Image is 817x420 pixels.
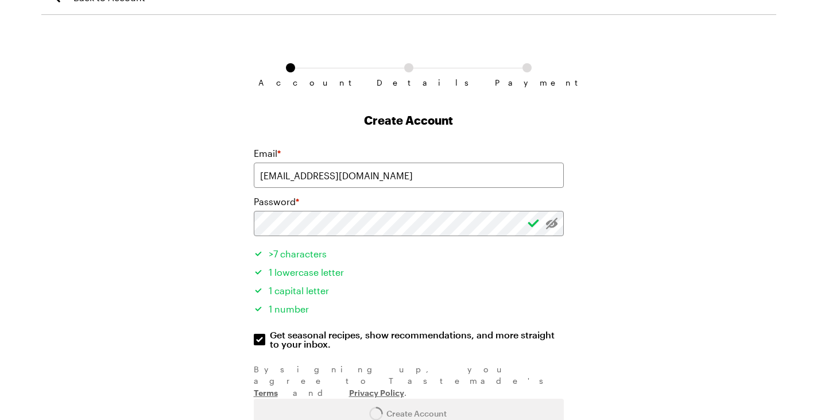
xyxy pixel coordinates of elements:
span: 1 capital letter [269,285,329,296]
span: Account [258,78,323,87]
span: Payment [495,78,559,87]
span: 1 lowercase letter [269,267,344,278]
label: Password [254,195,299,209]
div: By signing up , you agree to Tastemade's and . [254,364,564,399]
span: Get seasonal recipes, show recommendations, and more straight to your inbox. [270,330,565,349]
span: >7 characters [269,248,327,259]
ol: Subscription checkout form navigation [254,63,564,78]
a: Terms [254,387,278,398]
h1: Create Account [254,112,564,128]
a: Privacy Policy [349,387,404,398]
span: 1 number [269,303,309,314]
span: Details [377,78,441,87]
input: Get seasonal recipes, show recommendations, and more straight to your inbox. [254,334,265,345]
label: Email [254,147,281,160]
